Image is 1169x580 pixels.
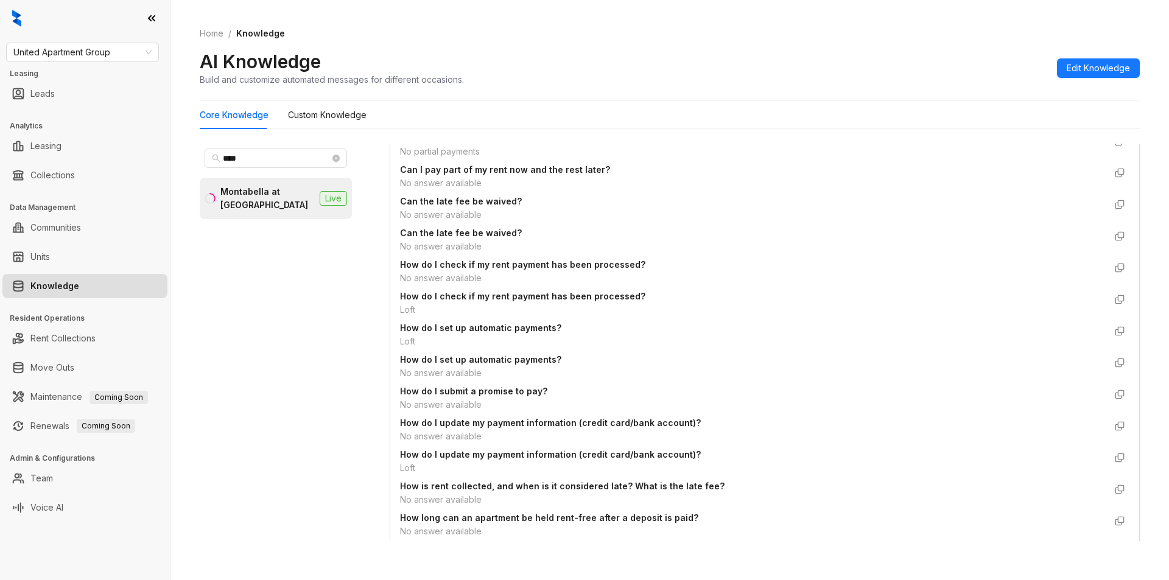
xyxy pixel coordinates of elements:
h3: Analytics [10,121,170,131]
div: Core Knowledge [200,108,269,122]
strong: How do I submit a promise to pay? [400,386,547,396]
h3: Admin & Configurations [10,453,170,464]
div: No partial payments [400,145,1105,158]
li: Voice AI [2,495,167,520]
strong: How do I check if my rent payment has been processed? [400,259,645,270]
div: Montabella at [GEOGRAPHIC_DATA] [220,185,315,212]
span: Coming Soon [90,391,148,404]
button: Edit Knowledge [1057,58,1140,78]
li: Leads [2,82,167,106]
strong: How do I check if my rent payment has been processed? [400,291,645,301]
a: Communities [30,215,81,240]
li: Communities [2,215,167,240]
div: No answer available [400,176,1105,190]
span: search [212,154,220,162]
div: Custom Knowledge [288,108,367,122]
a: Team [30,466,53,491]
div: Loft [400,303,1105,316]
span: United Apartment Group [13,43,152,61]
div: No answer available [400,366,1105,380]
h3: Resident Operations [10,313,170,324]
div: No answer available [400,525,1105,538]
div: No answer available [400,430,1105,443]
li: Move Outs [2,355,167,380]
li: / [228,27,231,40]
strong: Can the late fee be waived? [400,196,522,206]
li: Units [2,245,167,269]
strong: How do I update my payment information (credit card/bank account)? [400,418,701,428]
a: Voice AI [30,495,63,520]
div: Build and customize automated messages for different occasions. [200,73,464,86]
strong: Can I pay part of my rent now and the rest later? [400,164,610,175]
span: close-circle [332,155,340,162]
span: Live [320,191,347,206]
div: No answer available [400,271,1105,285]
li: Renewals [2,414,167,438]
li: Knowledge [2,274,167,298]
a: Leasing [30,134,61,158]
a: Knowledge [30,274,79,298]
strong: How do I update my payment information (credit card/bank account)? [400,449,701,459]
li: Collections [2,163,167,187]
strong: How do I set up automatic payments? [400,354,561,365]
a: Home [197,27,226,40]
li: Rent Collections [2,326,167,351]
h3: Leasing [10,68,170,79]
span: Knowledge [236,28,285,38]
div: Loft [400,461,1105,475]
div: No answer available [400,208,1105,222]
strong: How do I set up automatic payments? [400,323,561,333]
strong: Can the late fee be waived? [400,228,522,238]
strong: How is rent collected, and when is it considered late? What is the late fee? [400,481,725,491]
a: RenewalsComing Soon [30,414,135,438]
span: Edit Knowledge [1067,61,1130,75]
span: Coming Soon [77,419,135,433]
li: Leasing [2,134,167,158]
a: Move Outs [30,355,74,380]
img: logo [12,10,21,27]
a: Leads [30,82,55,106]
li: Team [2,466,167,491]
div: No answer available [400,493,1105,506]
div: No answer available [400,240,1105,253]
strong: How long can an apartment be held rent-free after a deposit is paid? [400,512,698,523]
a: Units [30,245,50,269]
div: Loft [400,335,1105,348]
h2: AI Knowledge [200,50,321,73]
div: No answer available [400,398,1105,411]
a: Rent Collections [30,326,96,351]
a: Collections [30,163,75,187]
li: Maintenance [2,385,167,409]
h3: Data Management [10,202,170,213]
